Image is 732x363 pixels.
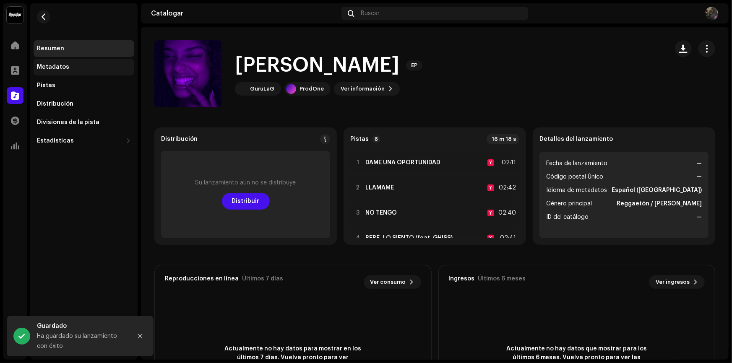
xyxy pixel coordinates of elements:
img: 2c1699a0-5598-47f6-9d2b-ac28e0be8faa [237,84,247,94]
font: Pistas [350,136,369,142]
button: Ver ingresos [649,275,705,289]
img: 6e8e6f2b-e90b-4912-a300-3ee006d9f25b [705,7,719,20]
font: NO TENGO [365,210,397,216]
font: EP [411,62,417,68]
div: Metadatos [37,64,69,70]
div: Ha guardado su lanzamiento con éxito [37,331,125,351]
span: Distribuir [232,193,260,210]
span: Ver información [341,80,385,97]
font: Y [490,185,492,190]
div: Distribución [37,101,73,107]
font: 02:42 [499,185,516,191]
re-m-nav-item: Divisiones de la pista [34,114,134,131]
button: Ver información [334,82,400,96]
button: Distribuir [222,193,270,210]
div: Su lanzamiento aún no se distribuye [195,179,296,186]
div: Últimos 6 meses [478,275,526,282]
font: Distribución [161,136,198,142]
font: Reggaetón / [PERSON_NAME] [617,201,702,207]
font: — [696,161,702,166]
font: 16 m 18 s [492,136,516,142]
div: Reproducciones en línea [165,275,239,282]
font: Español ([GEOGRAPHIC_DATA]) [612,187,702,193]
font: Código postal Único [546,174,603,180]
div: Guardado [37,321,125,331]
span: Buscar [361,10,380,17]
re-m-nav-item: Resumen [34,40,134,57]
div: Últimos 7 días [242,275,283,282]
strong: Detalles del lanzamiento [539,136,613,143]
font: GuruLaG [250,86,274,91]
div: Divisiones de la pista [37,119,99,126]
font: [PERSON_NAME] [235,55,399,75]
re-m-nav-dropdown: Estadísticas [34,132,134,149]
div: Pistas [37,82,55,89]
div: Resumen [37,45,64,52]
re-m-nav-item: Metadatos [34,59,134,75]
font: LLAMAME [365,185,394,191]
font: Idioma de metadatos [546,187,607,193]
font: Ver consumo [370,279,406,285]
font: — [696,214,702,220]
span: Ver ingresos [656,274,690,290]
font: Estadísticas [37,138,74,144]
font: Y [490,210,492,215]
font: 02:11 [502,160,516,166]
font: DAME UNA OPORTUNIDAD [365,160,440,166]
button: Cerca [132,328,148,345]
font: Ingresos [449,276,475,282]
font: 02:40 [498,210,516,216]
font: ID del catálogo [546,214,589,220]
re-m-nav-item: Distribución [34,96,134,112]
re-m-nav-item: Pistas [34,77,134,94]
font: — [696,174,702,180]
font: Catalogar [151,10,183,17]
font: 6 [375,137,378,142]
font: Y [490,236,492,241]
img: 10370c6a-d0e2-4592-b8a2-38f444b0ca44 [7,7,23,23]
button: Ver consumo [364,275,421,289]
font: BEBÉ, LO SIENTO (feat. GHISS) [365,235,453,241]
span: Género principal [546,199,592,209]
span: Fecha de lanzamiento [546,158,607,169]
font: Pistas [37,83,55,88]
font: Y [490,160,492,165]
font: 02:41 [500,235,516,241]
font: ProdOne [300,86,324,91]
